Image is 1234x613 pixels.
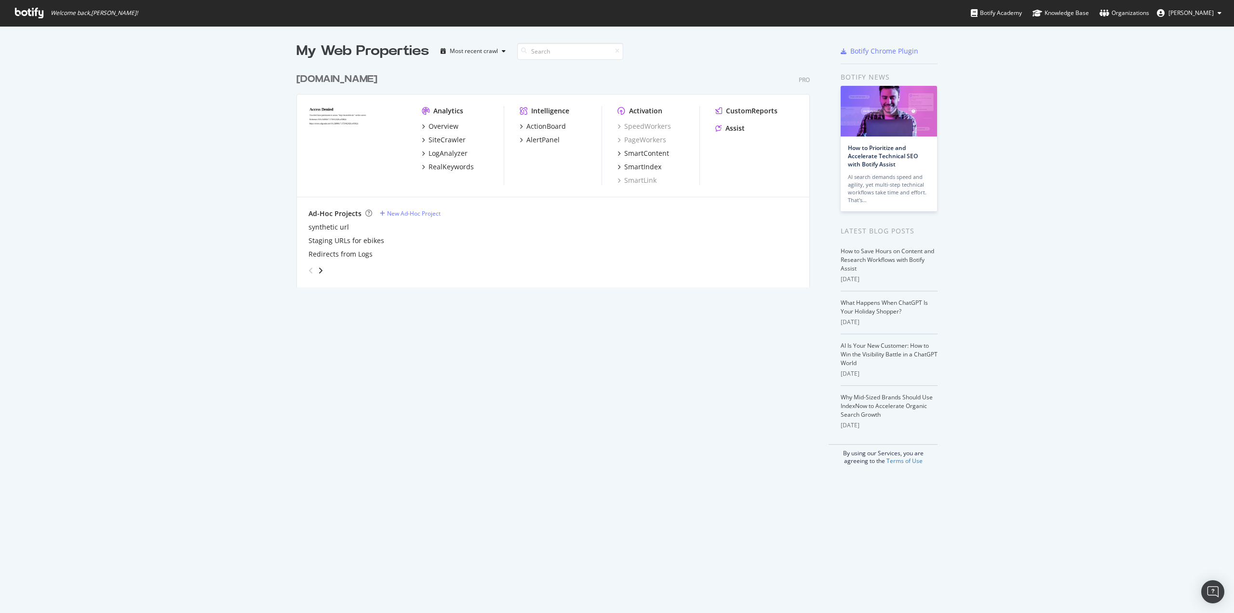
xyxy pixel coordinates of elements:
div: Ad-Hoc Projects [308,209,362,218]
a: SmartLink [617,176,657,185]
div: Latest Blog Posts [841,226,938,236]
div: Most recent crawl [450,48,498,54]
a: How to Prioritize and Accelerate Technical SEO with Botify Assist [848,144,918,168]
div: grid [296,61,818,287]
a: How to Save Hours on Content and Research Workflows with Botify Assist [841,247,934,272]
img: How to Prioritize and Accelerate Technical SEO with Botify Assist [841,86,937,136]
img: mobile.de [308,106,406,184]
div: Overview [429,122,458,131]
div: SiteCrawler [429,135,466,145]
span: Stephan Czysch [1168,9,1214,17]
a: Why Mid-Sized Brands Should Use IndexNow to Accelerate Organic Search Growth [841,393,933,419]
a: Terms of Use [886,457,923,465]
div: LogAnalyzer [429,149,468,158]
div: Analytics [433,106,463,116]
div: [DATE] [841,421,938,430]
a: SiteCrawler [422,135,466,145]
div: RealKeywords [429,162,474,172]
div: angle-right [317,266,324,275]
a: Assist [715,123,745,133]
div: CustomReports [726,106,778,116]
div: Open Intercom Messenger [1201,580,1224,603]
div: Organizations [1100,8,1149,18]
a: Overview [422,122,458,131]
div: Intelligence [531,106,569,116]
div: AlertPanel [526,135,560,145]
div: [DATE] [841,318,938,327]
div: Botify news [841,72,938,82]
div: [DATE] [841,275,938,284]
a: SmartContent [617,149,669,158]
div: Knowledge Base [1033,8,1089,18]
a: Botify Chrome Plugin [841,46,918,56]
button: [PERSON_NAME] [1149,5,1229,21]
a: SmartIndex [617,162,661,172]
div: Pro [799,76,810,84]
a: Redirects from Logs [308,249,373,259]
div: By using our Services, you are agreeing to the [829,444,938,465]
div: Assist [725,123,745,133]
a: AlertPanel [520,135,560,145]
button: Most recent crawl [437,43,510,59]
div: My Web Properties [296,41,429,61]
a: SpeedWorkers [617,122,671,131]
a: [DOMAIN_NAME] [296,72,381,86]
span: Welcome back, [PERSON_NAME] ! [51,9,138,17]
div: [DATE] [841,369,938,378]
div: SmartIndex [624,162,661,172]
div: Botify Chrome Plugin [850,46,918,56]
a: CustomReports [715,106,778,116]
a: What Happens When ChatGPT Is Your Holiday Shopper? [841,299,928,315]
input: Search [517,43,623,60]
a: RealKeywords [422,162,474,172]
a: ActionBoard [520,122,566,131]
div: angle-left [305,263,317,278]
div: SmartContent [624,149,669,158]
a: AI Is Your New Customer: How to Win the Visibility Battle in a ChatGPT World [841,341,938,367]
div: New Ad-Hoc Project [387,209,441,218]
a: LogAnalyzer [422,149,468,158]
div: AI search demands speed and agility, yet multi-step technical workflows take time and effort. Tha... [848,173,930,204]
div: Activation [629,106,662,116]
a: New Ad-Hoc Project [380,209,441,218]
div: [DOMAIN_NAME] [296,72,377,86]
div: Botify Academy [971,8,1022,18]
div: ActionBoard [526,122,566,131]
a: Staging URLs for ebikes [308,236,384,245]
a: synthetic url [308,222,349,232]
a: PageWorkers [617,135,666,145]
